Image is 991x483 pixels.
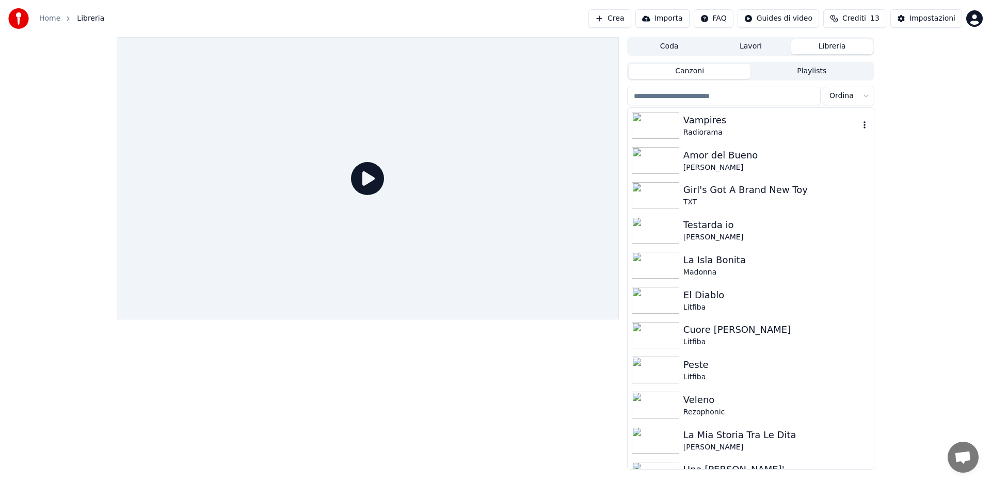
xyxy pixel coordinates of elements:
[683,197,870,207] div: TXT
[683,127,859,138] div: Radiorama
[738,9,819,28] button: Guides di video
[39,13,60,24] a: Home
[77,13,104,24] span: Libreria
[683,358,870,372] div: Peste
[683,337,870,347] div: Litfiba
[823,9,886,28] button: Crediti13
[683,442,870,453] div: [PERSON_NAME]
[890,9,962,28] button: Impostazioni
[683,183,870,197] div: Girl's Got A Brand New Toy
[750,64,873,79] button: Playlists
[683,253,870,267] div: La Isla Bonita
[635,9,690,28] button: Importa
[629,39,710,54] button: Coda
[683,323,870,337] div: Cuore [PERSON_NAME]
[39,13,104,24] nav: breadcrumb
[683,163,870,173] div: [PERSON_NAME]
[909,13,955,24] div: Impostazioni
[8,8,29,29] img: youka
[683,407,870,417] div: Rezophonic
[829,91,854,101] span: Ordina
[683,428,870,442] div: La Mia Storia Tra Le Dita
[683,218,870,232] div: Testarda io
[683,113,859,127] div: Vampires
[683,393,870,407] div: Veleno
[948,442,979,473] div: Aprire la chat
[588,9,631,28] button: Crea
[683,148,870,163] div: Amor del Bueno
[629,64,751,79] button: Canzoni
[710,39,792,54] button: Lavori
[683,232,870,243] div: [PERSON_NAME]
[791,39,873,54] button: Libreria
[683,267,870,278] div: Madonna
[870,13,880,24] span: 13
[694,9,733,28] button: FAQ
[683,288,870,302] div: El Diablo
[842,13,866,24] span: Crediti
[683,372,870,382] div: Litfiba
[683,462,870,477] div: Una [PERSON_NAME]'
[683,302,870,313] div: Litfiba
